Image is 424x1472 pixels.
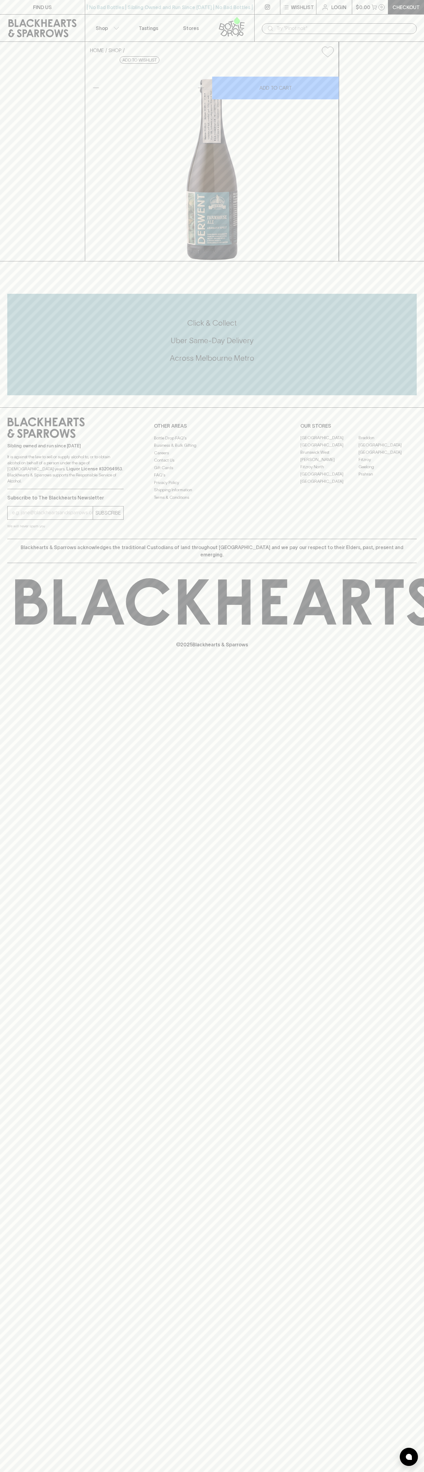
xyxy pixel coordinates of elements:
[300,422,417,429] p: OUR STORES
[7,443,124,449] p: Sibling owned and run since [DATE]
[356,4,370,11] p: $0.00
[212,77,339,99] button: ADD TO CART
[85,15,128,41] button: Shop
[154,449,270,456] a: Careers
[154,442,270,449] a: Business & Bulk Gifting
[139,25,158,32] p: Tastings
[66,466,122,471] strong: Liquor License #32064953
[300,471,359,478] a: [GEOGRAPHIC_DATA]
[359,463,417,471] a: Geelong
[300,463,359,471] a: Fitzroy North
[85,62,339,261] img: 51311.png
[380,5,383,9] p: 0
[359,456,417,463] a: Fitzroy
[7,454,124,484] p: It is against the law to sell or supply alcohol to, or to obtain alcohol on behalf of a person un...
[7,318,417,328] h5: Click & Collect
[331,4,346,11] p: Login
[154,486,270,494] a: Shipping Information
[291,4,314,11] p: Wishlist
[276,24,412,33] input: Try "Pinot noir"
[7,523,124,529] p: We will never spam you
[154,457,270,464] a: Contact Us
[300,478,359,485] a: [GEOGRAPHIC_DATA]
[7,494,124,501] p: Subscribe to The Blackhearts Newsletter
[359,471,417,478] a: Prahran
[154,464,270,471] a: Gift Cards
[154,479,270,486] a: Privacy Policy
[7,353,417,363] h5: Across Melbourne Metro
[406,1454,412,1460] img: bubble-icon
[96,25,108,32] p: Shop
[127,15,170,41] a: Tastings
[154,494,270,501] a: Terms & Conditions
[7,336,417,346] h5: Uber Same-Day Delivery
[109,48,122,53] a: SHOP
[170,15,212,41] a: Stores
[7,294,417,395] div: Call to action block
[319,44,336,60] button: Add to wishlist
[154,472,270,479] a: FAQ's
[392,4,420,11] p: Checkout
[12,544,412,558] p: Blackhearts & Sparrows acknowledges the traditional Custodians of land throughout [GEOGRAPHIC_DAT...
[259,84,292,91] p: ADD TO CART
[93,506,123,519] button: SUBSCRIBE
[300,449,359,456] a: Brunswick West
[120,56,159,64] button: Add to wishlist
[95,509,121,516] p: SUBSCRIBE
[183,25,199,32] p: Stores
[12,508,93,518] input: e.g. jane@blackheartsandsparrows.com.au
[359,449,417,456] a: [GEOGRAPHIC_DATA]
[154,422,270,429] p: OTHER AREAS
[359,442,417,449] a: [GEOGRAPHIC_DATA]
[359,434,417,442] a: Braddon
[33,4,52,11] p: FIND US
[300,456,359,463] a: [PERSON_NAME]
[300,442,359,449] a: [GEOGRAPHIC_DATA]
[300,434,359,442] a: [GEOGRAPHIC_DATA]
[154,434,270,442] a: Bottle Drop FAQ's
[90,48,104,53] a: HOME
